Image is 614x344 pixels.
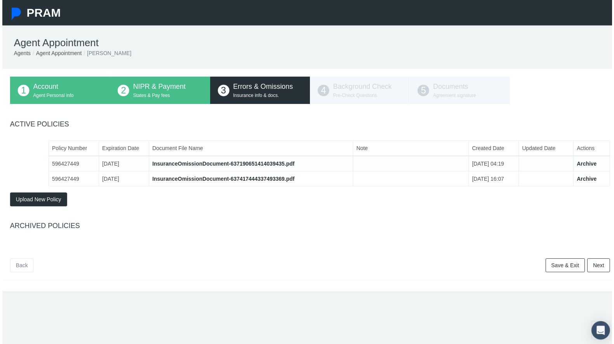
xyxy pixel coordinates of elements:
[217,85,229,97] span: 3
[8,223,612,232] h4: ARCHIVED POLICIES
[579,162,598,168] a: Archive
[576,142,612,157] th: Actions
[24,6,59,19] span: PRAM
[97,172,148,187] td: [DATE]
[470,157,520,173] td: [DATE] 04:19
[47,157,97,173] td: 596427449
[116,85,128,97] span: 2
[97,157,148,173] td: [DATE]
[47,142,97,157] th: Policy Number
[470,142,520,157] th: Created Date
[8,8,20,20] img: Pram Partner
[151,162,294,168] a: InsuranceOmissionDocument-637190651414039435.pdf
[16,85,27,97] span: 1
[8,194,65,208] button: Upload New Policy
[353,142,470,157] th: Note
[14,198,59,204] span: Upload New Policy
[589,260,612,274] a: Next
[31,83,56,91] span: Account
[520,142,576,157] th: Updated Date
[8,121,612,130] h4: ACTIVE POLICIES
[547,260,587,274] a: Save & Exit
[97,142,148,157] th: Expiration Date
[233,83,293,91] span: Errors & Omissions
[47,172,97,187] td: 596427449
[151,177,294,183] a: InsuranceOmissionDocument-637417444337493369.pdf
[148,142,353,157] th: Document File Name
[132,93,201,100] p: States & Pay fees
[470,172,520,187] td: [DATE] 16:07
[233,93,302,100] p: Insurance info & docs.
[31,93,101,100] p: Agent Personal info
[29,49,80,58] li: Agent Appointment
[12,37,608,49] h1: Agent Appointment
[80,49,130,58] li: [PERSON_NAME]
[593,323,612,342] div: Open Intercom Messenger
[132,83,184,91] span: NIPR & Payment
[579,177,598,183] a: Archive
[8,260,31,274] a: Back
[12,49,29,58] li: Agents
